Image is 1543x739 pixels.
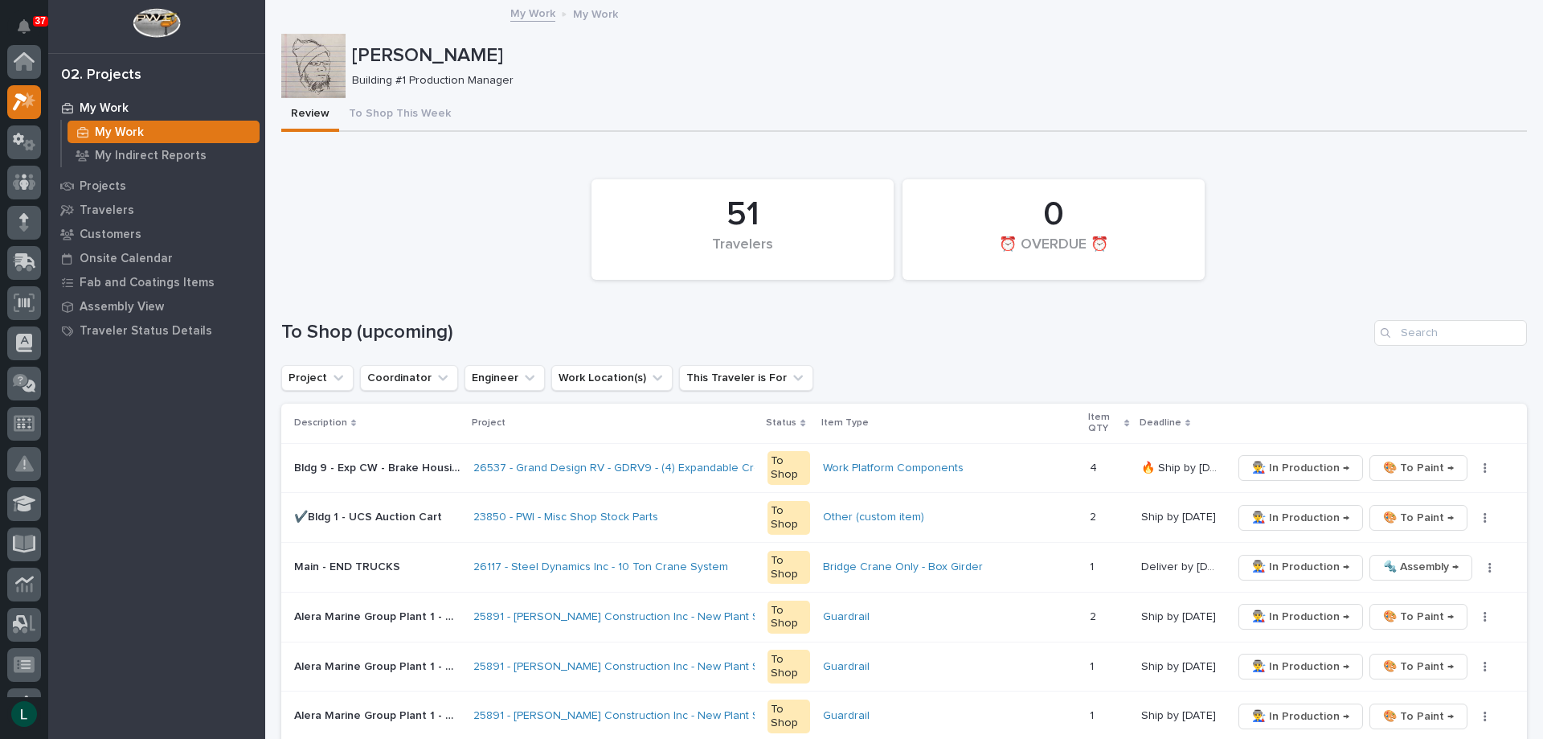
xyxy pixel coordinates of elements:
button: Work Location(s) [551,365,673,391]
button: 🎨 To Paint → [1369,654,1467,679]
button: 👨‍🏭 In Production → [1238,654,1363,679]
span: 🎨 To Paint → [1383,657,1454,676]
p: My Work [95,125,144,140]
a: My Indirect Reports [62,144,265,166]
p: Onsite Calendar [80,252,173,266]
button: 🎨 To Paint → [1369,455,1467,481]
p: Bldg 9 - Exp CW - Brake Housing and Trolley [294,458,464,475]
p: 1 [1090,657,1097,674]
button: 🔩 Assembly → [1369,555,1472,581]
a: Traveler Status Details [48,318,265,343]
button: Notifications [7,10,41,43]
span: 👨‍🏭 In Production → [1252,657,1349,676]
p: 4 [1090,458,1100,475]
a: Guardrail [823,709,870,723]
div: To Shop [767,501,810,535]
a: Travelers [48,198,265,222]
a: Assembly View [48,294,265,318]
a: Projects [48,174,265,198]
p: Alera Marine Group Plant 1 - Mezzanine #2 Guardrail [294,657,464,674]
p: Ship by [DATE] [1141,657,1219,674]
p: Status [766,414,796,432]
p: My Work [80,101,129,116]
p: Project [472,414,505,432]
p: Ship by [DATE] [1141,507,1219,524]
div: 02. Projects [61,67,141,84]
tr: Alera Marine Group Plant 1 - Mezzanine #1 GuardrailAlera Marine Group Plant 1 - Mezzanine #1 Guar... [281,592,1527,642]
p: 2 [1090,507,1099,524]
p: ✔️Bldg 1 - UCS Auction Cart [294,507,445,524]
div: To Shop [767,601,810,634]
a: My Work [62,121,265,143]
a: 23850 - PWI - Misc Shop Stock Parts [473,511,658,524]
button: 👨‍🏭 In Production → [1238,505,1363,531]
p: 1 [1090,706,1097,723]
input: Search [1374,320,1527,346]
button: 👨‍🏭 In Production → [1238,555,1363,581]
p: 1 [1090,557,1097,574]
tr: ✔️Bldg 1 - UCS Auction Cart✔️Bldg 1 - UCS Auction Cart 23850 - PWI - Misc Shop Stock Parts To Sho... [281,493,1527,543]
p: Item Type [821,414,869,432]
p: Ship by [DATE] [1141,706,1219,723]
a: Other (custom item) [823,511,924,524]
div: ⏰ OVERDUE ⏰ [930,236,1177,270]
p: Alera Marine Group Plant 1 - Mezzanine #3 Guardrail [294,706,464,723]
a: Guardrail [823,660,870,674]
p: My Indirect Reports [95,149,207,163]
span: 🎨 To Paint → [1383,707,1454,726]
button: 🎨 To Paint → [1369,505,1467,531]
p: Deliver by 9/24/25 [1141,557,1223,574]
span: 👨‍🏭 In Production → [1252,607,1349,626]
p: Main - END TRUCKS [294,557,403,574]
p: Ship by [DATE] [1141,607,1219,624]
div: To Shop [767,551,810,585]
button: Coordinator [360,365,458,391]
div: 51 [619,195,866,235]
img: Workspace Logo [133,8,180,38]
div: Travelers [619,236,866,270]
button: To Shop This Week [339,98,460,132]
p: 2 [1090,607,1099,624]
div: To Shop [767,700,810,733]
tr: Main - END TRUCKSMain - END TRUCKS 26117 - Steel Dynamics Inc - 10 Ton Crane System To ShopBridge... [281,543,1527,593]
a: 25891 - [PERSON_NAME] Construction Inc - New Plant Setup - Mezzanine Project [473,610,888,624]
span: 👨‍🏭 In Production → [1252,557,1349,577]
button: Engineer [465,365,545,391]
div: Notifications37 [20,19,41,45]
p: Item QTY [1088,409,1120,438]
a: Onsite Calendar [48,246,265,270]
a: My Work [48,96,265,120]
p: Projects [80,179,126,194]
button: users-avatar [7,697,41,731]
button: Review [281,98,339,132]
p: Travelers [80,203,134,218]
a: Work Platform Components [823,462,964,475]
p: Alera Marine Group Plant 1 - Mezzanine #1 Guardrail [294,607,464,624]
h1: To Shop (upcoming) [281,321,1368,344]
div: 0 [930,195,1177,235]
a: Customers [48,222,265,246]
tr: Alera Marine Group Plant 1 - Mezzanine #2 GuardrailAlera Marine Group Plant 1 - Mezzanine #2 Guar... [281,642,1527,692]
a: Bridge Crane Only - Box Girder [823,560,983,574]
p: My Work [573,4,618,22]
span: 👨‍🏭 In Production → [1252,508,1349,528]
a: 26537 - Grand Design RV - GDRV9 - (4) Expandable Crosswalks [473,462,800,475]
p: 🔥 Ship by 9/18/25 [1141,458,1223,475]
a: Guardrail [823,610,870,624]
div: To Shop [767,650,810,684]
button: 🎨 To Paint → [1369,704,1467,729]
a: 26117 - Steel Dynamics Inc - 10 Ton Crane System [473,560,728,574]
p: [PERSON_NAME] [352,44,1520,68]
span: 🎨 To Paint → [1383,458,1454,478]
p: 37 [35,15,46,27]
button: This Traveler is For [679,365,813,391]
p: Building #1 Production Manager [352,74,1514,88]
p: Traveler Status Details [80,324,212,339]
button: 👨‍🏭 In Production → [1238,704,1363,729]
p: Fab and Coatings Items [80,276,215,290]
p: Assembly View [80,300,164,314]
p: Customers [80,228,141,242]
p: Description [294,414,347,432]
span: 👨‍🏭 In Production → [1252,458,1349,478]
